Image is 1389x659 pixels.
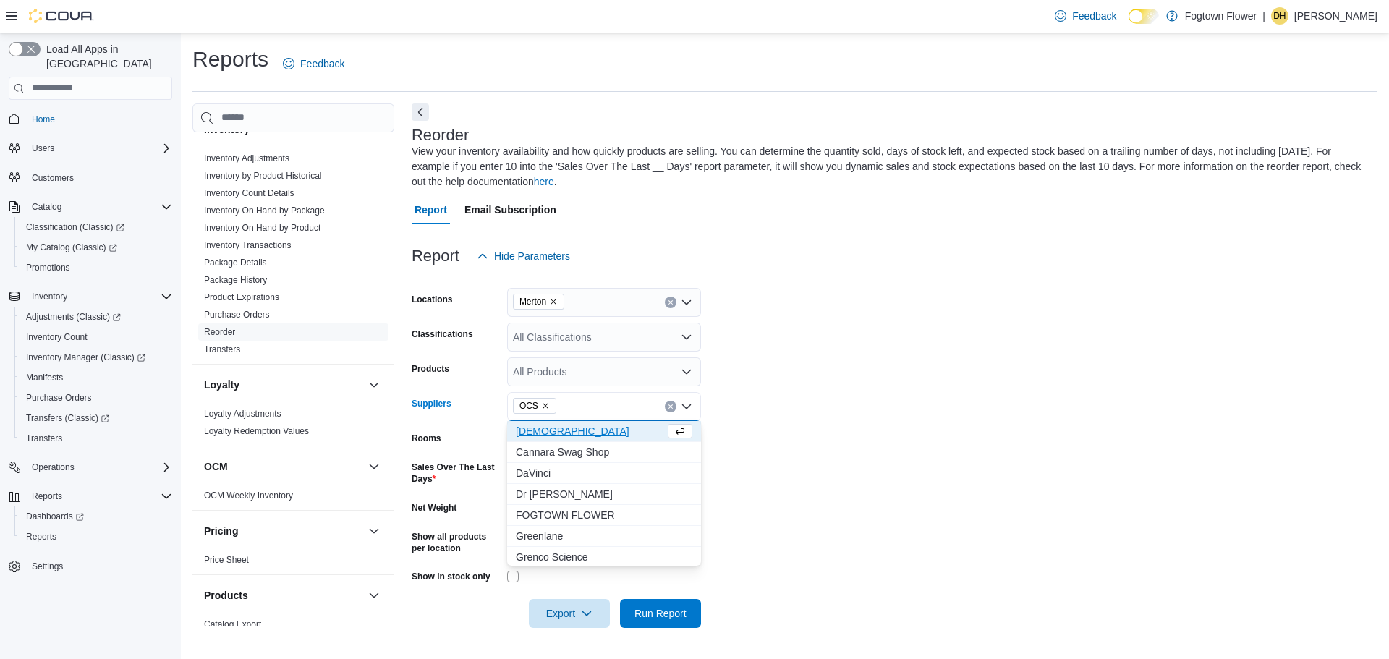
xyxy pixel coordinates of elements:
span: Catalog Export [204,618,261,630]
span: Report [415,195,447,224]
a: here [534,176,554,187]
button: Greenlane [507,526,701,547]
span: Inventory [26,288,172,305]
span: Transfers (Classic) [26,412,109,424]
span: Product Expirations [204,292,279,303]
button: Reports [3,486,178,506]
p: Fogtown Flower [1185,7,1257,25]
a: Catalog Export [204,619,261,629]
span: DaVinci [516,466,692,480]
span: Cannara Swag Shop [516,445,692,459]
button: Loyalty [204,378,362,392]
span: Purchase Orders [26,392,92,404]
a: Inventory Count [20,328,93,346]
a: Inventory Transactions [204,240,292,250]
span: Merton [513,294,564,310]
button: Grenco Science [507,547,701,568]
span: Inventory [32,291,67,302]
button: Promotions [14,258,178,278]
input: Dark Mode [1129,9,1159,24]
label: Locations [412,294,453,305]
a: Purchase Orders [204,310,270,320]
button: Inventory [26,288,73,305]
a: Transfers (Classic) [20,409,115,427]
a: OCM Weekly Inventory [204,490,293,501]
div: OCM [192,487,394,510]
span: Purchase Orders [20,389,172,407]
button: Pricing [204,524,362,538]
button: OCM [204,459,362,474]
span: Grenco Science [516,550,692,564]
span: Dashboards [20,508,172,525]
span: OCS [513,398,556,414]
h3: OCM [204,459,228,474]
button: Inventory [365,121,383,138]
span: Classification (Classic) [20,218,172,236]
button: Inventory Count [14,327,178,347]
label: Show all products per location [412,531,501,554]
span: Inventory Count Details [204,187,294,199]
span: Price Sheet [204,554,249,566]
button: Remove Merton from selection in this group [549,297,558,306]
a: Adjustments (Classic) [20,308,127,326]
span: My Catalog (Classic) [26,242,117,253]
span: Transfers [20,430,172,447]
a: Package History [204,275,267,285]
span: Classification (Classic) [26,221,124,233]
span: Feedback [300,56,344,71]
a: Classification (Classic) [20,218,130,236]
span: Inventory On Hand by Product [204,222,320,234]
button: Pricing [365,522,383,540]
p: [PERSON_NAME] [1294,7,1377,25]
span: Loyalty Redemption Values [204,425,309,437]
span: OCM Weekly Inventory [204,490,293,501]
span: Home [26,110,172,128]
a: Feedback [277,49,350,78]
button: Catalog [3,197,178,217]
a: Promotions [20,259,76,276]
span: Reorder [204,326,235,338]
label: Products [412,363,449,375]
a: Inventory Manager (Classic) [20,349,151,366]
a: Transfers (Classic) [14,408,178,428]
button: Remove OCS from selection in this group [541,401,550,410]
button: Loyalty [365,376,383,394]
button: Run Report [620,599,701,628]
a: Loyalty Adjustments [204,409,281,419]
a: Dashboards [14,506,178,527]
h3: Products [204,588,248,603]
label: Rooms [412,433,441,444]
button: Boveda [507,421,701,442]
a: Manifests [20,369,69,386]
span: Transfers [204,344,240,355]
button: Products [365,587,383,604]
button: DaVinci [507,463,701,484]
span: Settings [32,561,63,572]
span: Inventory by Product Historical [204,170,322,182]
span: Catalog [26,198,172,216]
button: Clear input [665,401,676,412]
a: Settings [26,558,69,575]
a: Home [26,111,61,128]
span: Dashboards [26,511,84,522]
span: Home [32,114,55,125]
img: Cova [29,9,94,23]
span: Operations [26,459,172,476]
span: Inventory Adjustments [204,153,289,164]
span: Adjustments (Classic) [20,308,172,326]
span: Customers [32,172,74,184]
a: Transfers [20,430,68,447]
span: Inventory Count [26,331,88,343]
h3: Report [412,247,459,265]
a: Product Expirations [204,292,279,302]
button: Products [204,588,362,603]
span: Feedback [1072,9,1116,23]
a: Package Details [204,258,267,268]
a: Loyalty Redemption Values [204,426,309,436]
span: Transfers (Classic) [20,409,172,427]
label: Show in stock only [412,571,490,582]
button: Inventory [3,286,178,307]
span: Greenlane [516,529,692,543]
button: Settings [3,556,178,577]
